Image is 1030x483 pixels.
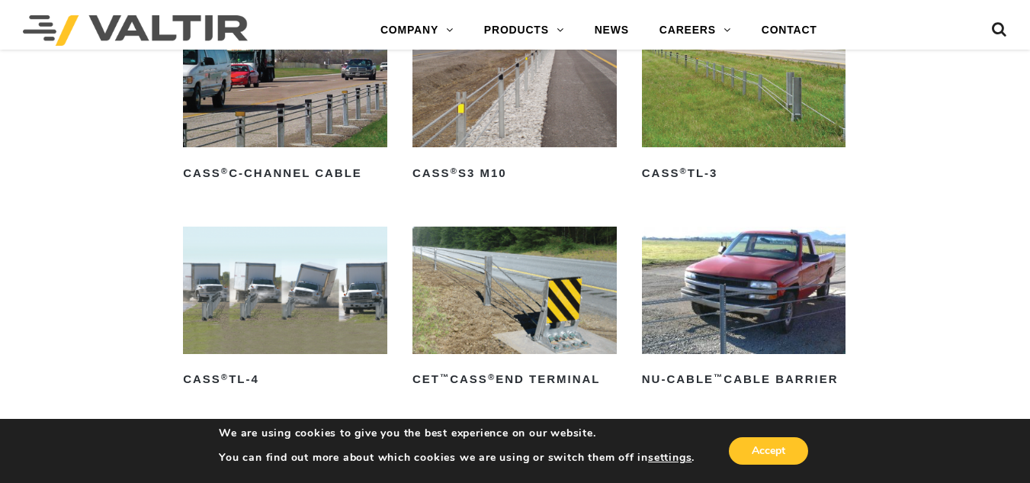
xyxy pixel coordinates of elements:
sup: ® [679,166,687,175]
p: You can find out more about which cookies we are using or switch them off in . [219,451,695,465]
a: CASS®TL-4 [183,227,387,392]
h2: CASS TL-3 [642,161,846,185]
a: CET™CASS®End Terminal [412,227,617,392]
sup: ® [221,166,229,175]
button: Accept [729,437,808,465]
sup: ® [488,372,496,382]
a: CASS®TL-3 [642,20,846,185]
h2: CASS C-Channel Cable [183,161,387,185]
a: CAREERS [644,15,746,46]
h2: CASS TL-4 [183,368,387,392]
a: NU-CABLE™Cable Barrier [642,227,846,392]
a: NEWS [579,15,644,46]
button: settings [648,451,691,465]
a: PRODUCTS [469,15,579,46]
sup: ™ [714,372,724,382]
sup: ® [451,166,458,175]
img: Valtir [23,15,248,46]
a: CASS®S3 M10 [412,20,617,185]
a: COMPANY [365,15,469,46]
sup: ™ [440,372,450,382]
h2: CASS S3 M10 [412,161,617,185]
a: CONTACT [746,15,833,46]
p: We are using cookies to give you the best experience on our website. [219,427,695,440]
sup: ® [221,372,229,382]
h2: CET CASS End Terminal [412,368,617,392]
h2: NU-CABLE Cable Barrier [642,368,846,392]
a: CASS®C-Channel Cable [183,20,387,185]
